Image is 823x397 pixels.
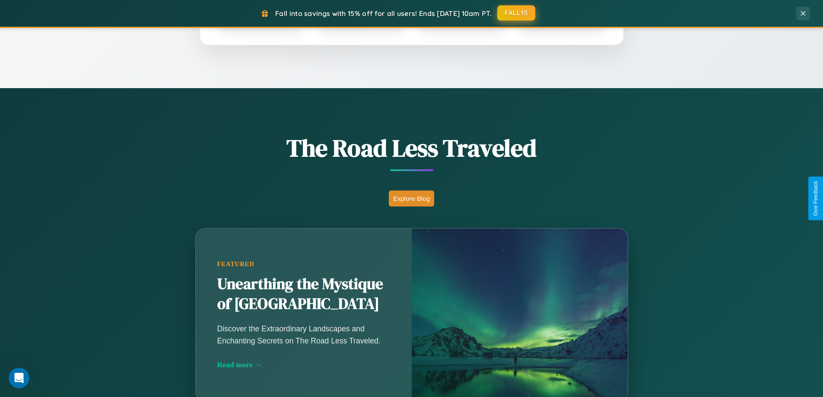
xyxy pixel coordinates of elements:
[153,131,671,165] h1: The Road Less Traveled
[217,360,390,369] div: Read more →
[275,9,492,18] span: Fall into savings with 15% off for all users! Ends [DATE] 10am PT.
[217,261,390,268] div: Featured
[497,5,535,21] button: FALL15
[813,181,819,216] div: Give Feedback
[9,368,29,388] iframe: Intercom live chat
[389,191,434,206] button: Explore Blog
[217,275,390,314] h2: Unearthing the Mystique of [GEOGRAPHIC_DATA]
[217,323,390,347] p: Discover the Extraordinary Landscapes and Enchanting Secrets on The Road Less Traveled.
